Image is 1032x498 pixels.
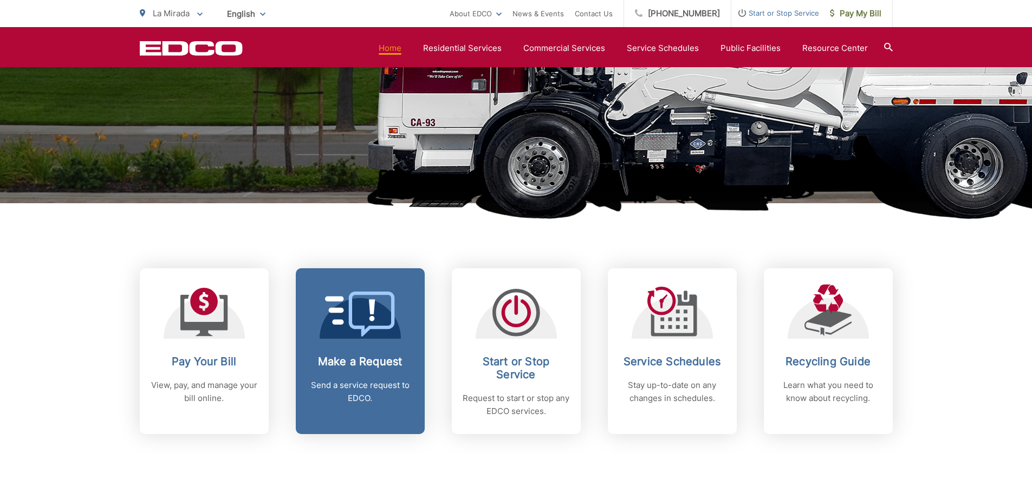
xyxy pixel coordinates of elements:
[296,268,425,434] a: Make a Request Send a service request to EDCO.
[140,41,243,56] a: EDCD logo. Return to the homepage.
[721,42,781,55] a: Public Facilities
[153,8,190,18] span: La Mirada
[830,7,881,20] span: Pay My Bill
[379,42,401,55] a: Home
[151,355,258,368] h2: Pay Your Bill
[608,268,737,434] a: Service Schedules Stay up-to-date on any changes in schedules.
[775,355,882,368] h2: Recycling Guide
[575,7,613,20] a: Contact Us
[463,355,570,381] h2: Start or Stop Service
[764,268,893,434] a: Recycling Guide Learn what you need to know about recycling.
[450,7,502,20] a: About EDCO
[151,379,258,405] p: View, pay, and manage your bill online.
[619,379,726,405] p: Stay up-to-date on any changes in schedules.
[523,42,605,55] a: Commercial Services
[775,379,882,405] p: Learn what you need to know about recycling.
[423,42,502,55] a: Residential Services
[512,7,564,20] a: News & Events
[307,355,414,368] h2: Make a Request
[307,379,414,405] p: Send a service request to EDCO.
[140,268,269,434] a: Pay Your Bill View, pay, and manage your bill online.
[463,392,570,418] p: Request to start or stop any EDCO services.
[219,4,274,23] span: English
[619,355,726,368] h2: Service Schedules
[802,42,868,55] a: Resource Center
[627,42,699,55] a: Service Schedules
